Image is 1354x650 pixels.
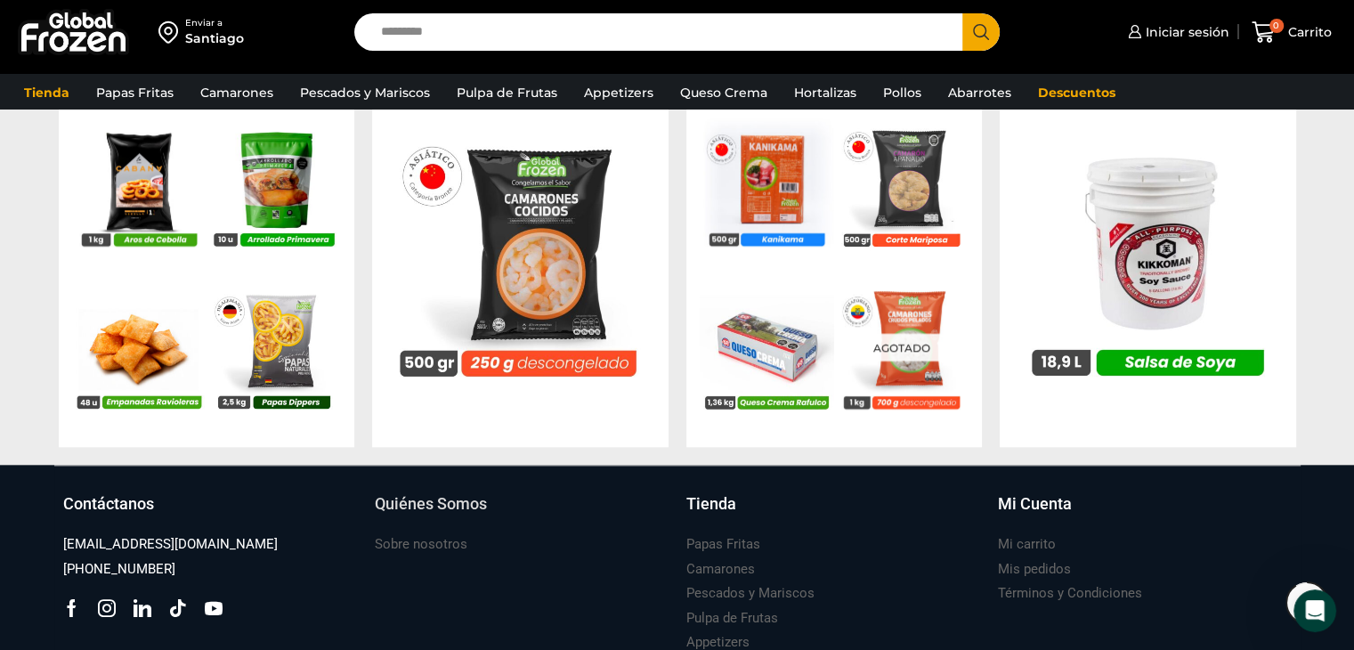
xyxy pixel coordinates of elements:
[686,532,760,557] a: Papas Fritas
[686,492,736,516] h3: Tienda
[1123,14,1229,50] a: Iniciar sesión
[1269,19,1284,33] span: 0
[671,76,776,110] a: Queso Crema
[63,560,175,579] h3: [PHONE_NUMBER]
[87,76,182,110] a: Papas Fritas
[686,492,980,533] a: Tienda
[63,532,278,557] a: [EMAIL_ADDRESS][DOMAIN_NAME]
[185,29,244,47] div: Santiago
[15,76,78,110] a: Tienda
[185,17,244,29] div: Enviar a
[1141,23,1229,41] span: Iniciar sesión
[158,17,185,47] img: address-field-icon.svg
[686,609,778,628] h3: Pulpa de Frutas
[874,76,930,110] a: Pollos
[998,581,1142,605] a: Términos y Condiciones
[686,557,755,581] a: Camarones
[1029,76,1124,110] a: Descuentos
[939,76,1020,110] a: Abarrotes
[998,532,1056,557] a: Mi carrito
[291,76,439,110] a: Pescados y Mariscos
[63,492,154,516] h3: Contáctanos
[860,334,942,362] p: Agotado
[998,492,1072,516] h3: Mi Cuenta
[375,492,669,533] a: Quiénes Somos
[998,560,1071,579] h3: Mis pedidos
[785,76,865,110] a: Hortalizas
[998,492,1292,533] a: Mi Cuenta
[191,76,282,110] a: Camarones
[1284,23,1332,41] span: Carrito
[686,560,755,579] h3: Camarones
[998,557,1071,581] a: Mis pedidos
[998,584,1142,603] h3: Términos y Condiciones
[448,76,566,110] a: Pulpa de Frutas
[375,532,467,557] a: Sobre nosotros
[686,606,778,630] a: Pulpa de Frutas
[375,535,467,554] h3: Sobre nosotros
[962,13,1000,51] button: Search button
[63,492,357,533] a: Contáctanos
[63,557,175,581] a: [PHONE_NUMBER]
[998,535,1056,554] h3: Mi carrito
[63,535,278,554] h3: [EMAIL_ADDRESS][DOMAIN_NAME]
[686,584,815,603] h3: Pescados y Mariscos
[686,535,760,554] h3: Papas Fritas
[686,581,815,605] a: Pescados y Mariscos
[1247,12,1336,53] a: 0 Carrito
[375,492,487,516] h3: Quiénes Somos
[1293,589,1336,632] iframe: Intercom live chat
[575,76,662,110] a: Appetizers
